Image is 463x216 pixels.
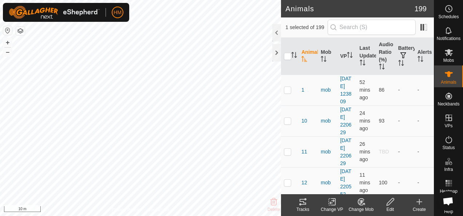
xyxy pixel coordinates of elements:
[337,38,356,75] th: VP
[418,57,423,63] p-sorticon: Activate to sort
[318,38,337,75] th: Mob
[321,117,334,125] div: mob
[288,206,317,213] div: Tracks
[301,117,307,125] span: 10
[415,3,427,14] span: 199
[3,26,12,35] button: Reset Map
[360,61,365,67] p-sorticon: Activate to sort
[360,79,371,100] span: 24 Sept 2025, 9:36 am
[379,149,389,155] span: TBD
[395,136,415,167] td: -
[444,209,453,214] span: Help
[321,57,327,63] p-sorticon: Activate to sort
[347,206,376,213] div: Change Mob
[360,110,371,131] span: 24 Sept 2025, 10:03 am
[437,36,460,41] span: Notifications
[112,207,139,213] a: Privacy Policy
[379,65,385,71] p-sorticon: Activate to sort
[379,118,385,124] span: 93
[301,148,307,156] span: 11
[301,86,304,94] span: 1
[415,136,434,167] td: -
[444,167,453,172] span: Infra
[360,172,371,193] span: 24 Sept 2025, 10:17 am
[340,137,351,166] a: [DATE] 220629
[148,207,169,213] a: Contact Us
[114,9,122,16] span: HM
[395,167,415,198] td: -
[395,105,415,136] td: -
[321,86,334,94] div: mob
[3,48,12,56] button: –
[340,76,351,104] a: [DATE] 123809
[3,38,12,47] button: +
[441,80,456,84] span: Animals
[9,6,100,19] img: Gallagher Logo
[347,53,353,59] p-sorticon: Activate to sort
[321,179,334,187] div: mob
[379,87,385,93] span: 86
[16,27,25,35] button: Map Layers
[415,38,434,75] th: Alerts
[321,148,334,156] div: mob
[442,145,455,150] span: Status
[443,58,454,63] span: Mobs
[415,167,434,198] td: -
[444,124,452,128] span: VPs
[415,105,434,136] td: -
[285,4,414,13] h2: Animals
[291,53,297,59] p-sorticon: Activate to sort
[405,206,434,213] div: Create
[317,206,347,213] div: Change VP
[398,61,404,67] p-sorticon: Activate to sort
[438,15,459,19] span: Schedules
[340,107,351,135] a: [DATE] 220629
[357,38,376,75] th: Last Updated
[376,38,395,75] th: Audio Ratio (%)
[395,75,415,105] td: -
[395,38,415,75] th: Battery
[360,141,371,162] span: 24 Sept 2025, 10:01 am
[301,179,307,187] span: 12
[298,38,318,75] th: Animal
[438,102,459,106] span: Neckbands
[379,180,387,185] span: 100
[440,189,458,193] span: Heatmap
[301,57,307,63] p-sorticon: Activate to sort
[438,191,458,211] div: Open chat
[415,75,434,105] td: -
[376,206,405,213] div: Edit
[328,20,416,35] input: Search (S)
[340,168,351,197] a: [DATE] 220552
[285,24,327,31] span: 1 selected of 199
